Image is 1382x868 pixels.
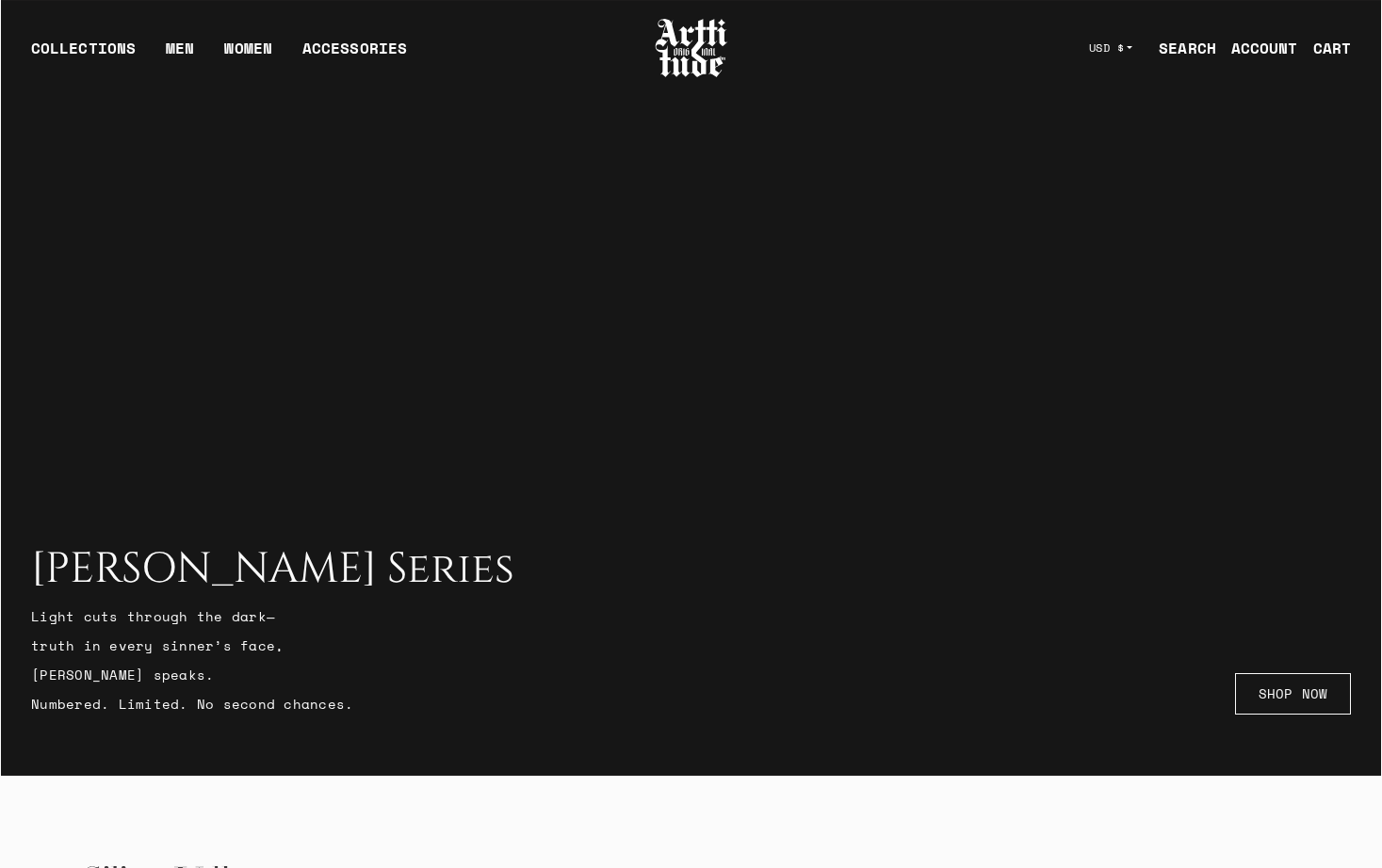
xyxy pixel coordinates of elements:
a: MEN [166,37,194,74]
div: COLLECTIONS [31,37,136,74]
a: WOMEN [224,37,272,74]
a: ACCOUNT [1216,29,1298,67]
div: CART [1313,37,1351,59]
span: USD $ [1089,40,1125,56]
p: truth in every sinner’s face, [31,635,540,656]
div: ACCESSORIES [302,37,407,74]
p: Numbered. Limited. No second chances. [31,693,540,715]
p: Light cuts through the dark— [31,605,540,627]
a: Open cart [1298,29,1351,67]
a: SEARCH [1144,29,1216,67]
h2: [PERSON_NAME] Series [31,545,540,594]
img: Arttitude [654,16,729,80]
button: USD $ [1078,27,1145,69]
a: SHOP NOW [1235,673,1351,715]
ul: Main navigation [16,37,422,74]
p: [PERSON_NAME] speaks. [31,664,540,685]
